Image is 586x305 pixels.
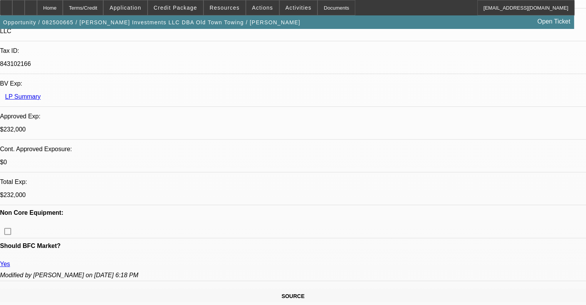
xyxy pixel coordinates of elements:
[210,5,240,11] span: Resources
[109,5,141,11] span: Application
[246,0,279,15] button: Actions
[282,293,305,299] span: SOURCE
[280,0,317,15] button: Activities
[204,0,245,15] button: Resources
[285,5,312,11] span: Activities
[3,19,301,25] span: Opportunity / 082500665 / [PERSON_NAME] Investments LLC DBA Old Town Towing / [PERSON_NAME]
[252,5,273,11] span: Actions
[154,5,197,11] span: Credit Package
[104,0,147,15] button: Application
[5,93,40,100] a: LP Summary
[534,15,573,28] a: Open Ticket
[148,0,203,15] button: Credit Package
